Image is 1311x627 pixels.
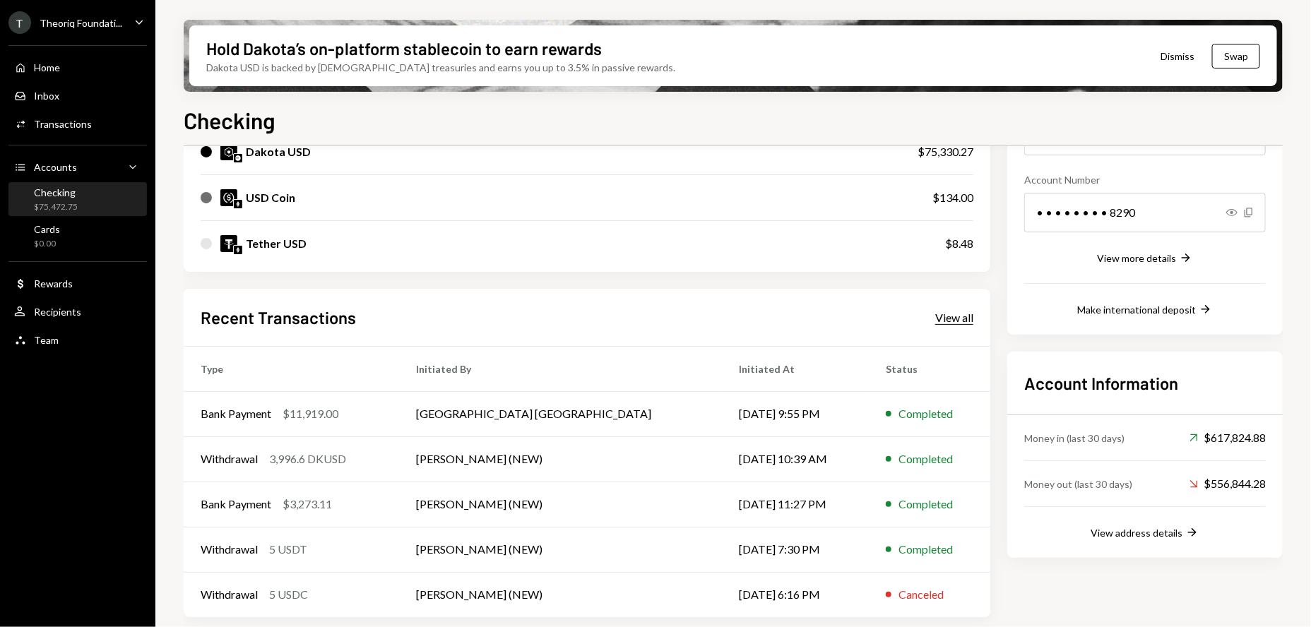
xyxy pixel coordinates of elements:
button: View more details [1097,251,1193,266]
div: Dakota USD [246,143,311,160]
a: Cards$0.00 [8,219,147,253]
div: Inbox [34,90,59,102]
h2: Recent Transactions [201,306,356,329]
button: Make international deposit [1077,302,1213,318]
div: Theoriq Foundati... [40,17,122,29]
div: View address details [1091,527,1182,539]
img: base-mainnet [234,154,242,162]
div: • • • • • • • • 8290 [1024,193,1266,232]
div: $556,844.28 [1190,475,1266,492]
a: Team [8,327,147,352]
div: Bank Payment [201,496,271,513]
a: Inbox [8,83,147,108]
a: Checking$75,472.75 [8,182,147,216]
div: Home [34,61,60,73]
img: DKUSD [220,143,237,160]
div: Tether USD [246,235,307,252]
div: 3,996.6 DKUSD [269,450,346,467]
div: View all [935,311,973,325]
img: USDC [220,189,237,206]
div: Cards [34,223,60,235]
div: Checking [34,186,78,198]
td: [DATE] 10:39 AM [723,436,870,482]
img: USDT [220,235,237,252]
img: ethereum-mainnet [234,200,242,208]
th: Initiated At [723,346,870,391]
td: [PERSON_NAME] (NEW) [399,527,723,572]
a: Recipients [8,299,147,324]
h1: Checking [184,106,275,134]
div: $617,824.88 [1190,429,1266,446]
div: 5 USDC [269,586,308,603]
td: [DATE] 9:55 PM [723,391,870,436]
div: Transactions [34,118,92,130]
div: $11,919.00 [283,405,338,422]
div: Team [34,334,59,346]
div: Make international deposit [1077,304,1196,316]
div: Withdrawal [201,586,258,603]
div: Accounts [34,161,77,173]
div: Money out (last 30 days) [1024,477,1132,491]
div: Completed [898,496,953,513]
a: Rewards [8,270,147,296]
h2: Account Information [1024,371,1266,395]
div: USD Coin [246,189,295,206]
td: [DATE] 7:30 PM [723,527,870,572]
td: [PERSON_NAME] (NEW) [399,436,723,482]
button: View address details [1091,525,1199,541]
div: Withdrawal [201,450,258,467]
td: [DATE] 11:27 PM [723,482,870,527]
div: $134.00 [932,189,973,206]
div: Completed [898,541,953,558]
td: [GEOGRAPHIC_DATA] [GEOGRAPHIC_DATA] [399,391,723,436]
div: $0.00 [34,238,60,250]
div: Completed [898,450,953,467]
div: Account Number [1024,172,1266,187]
a: View all [935,309,973,325]
button: Swap [1212,44,1260,68]
div: $3,273.11 [283,496,332,513]
a: Home [8,54,147,80]
th: Type [184,346,399,391]
img: ethereum-mainnet [234,246,242,254]
div: Rewards [34,277,73,289]
div: $75,472.75 [34,201,78,213]
div: Withdrawal [201,541,258,558]
td: [PERSON_NAME] (NEW) [399,482,723,527]
th: Status [869,346,990,391]
div: Canceled [898,586,944,603]
a: Accounts [8,154,147,179]
div: $75,330.27 [918,143,973,160]
div: Completed [898,405,953,422]
th: Initiated By [399,346,723,391]
div: View more details [1097,252,1176,264]
div: Money in (last 30 days) [1024,431,1125,446]
button: Dismiss [1143,40,1212,73]
div: Dakota USD is backed by [DEMOGRAPHIC_DATA] treasuries and earns you up to 3.5% in passive rewards. [206,60,675,75]
div: Bank Payment [201,405,271,422]
td: [DATE] 6:16 PM [723,572,870,617]
div: $8.48 [945,235,973,252]
div: Recipients [34,306,81,318]
div: T [8,11,31,34]
div: 5 USDT [269,541,307,558]
td: [PERSON_NAME] (NEW) [399,572,723,617]
div: Hold Dakota’s on-platform stablecoin to earn rewards [206,37,602,60]
a: Transactions [8,111,147,136]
